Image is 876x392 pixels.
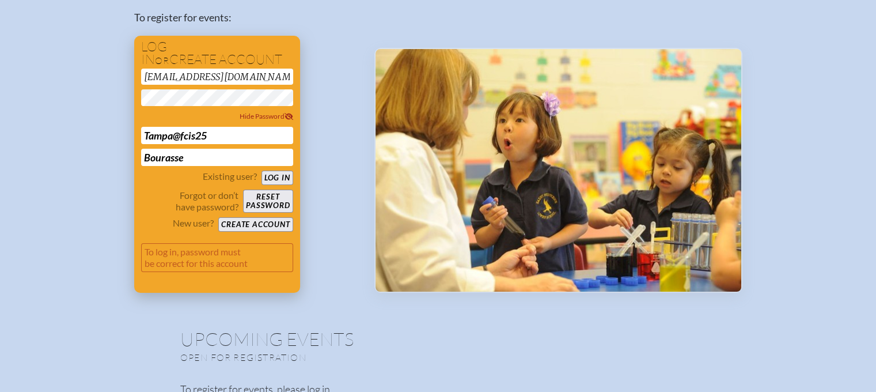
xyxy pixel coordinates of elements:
[141,69,293,85] input: Email
[141,190,239,213] p: Forgot or don’t have password?
[141,149,293,166] input: Last Name
[141,40,293,66] h1: Log in create account
[173,217,214,229] p: New user?
[240,112,293,120] span: Hide Password
[141,127,293,144] input: First Name
[218,217,293,232] button: Create account
[243,190,293,213] button: Resetpassword
[376,49,741,292] img: Events
[203,171,257,182] p: Existing user?
[141,243,293,272] p: To log in, password must be correct for this account
[134,10,356,25] p: To register for events:
[155,55,169,66] span: or
[180,352,484,363] p: Open for registration
[180,330,696,348] h1: Upcoming Events
[261,171,293,185] button: Log in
